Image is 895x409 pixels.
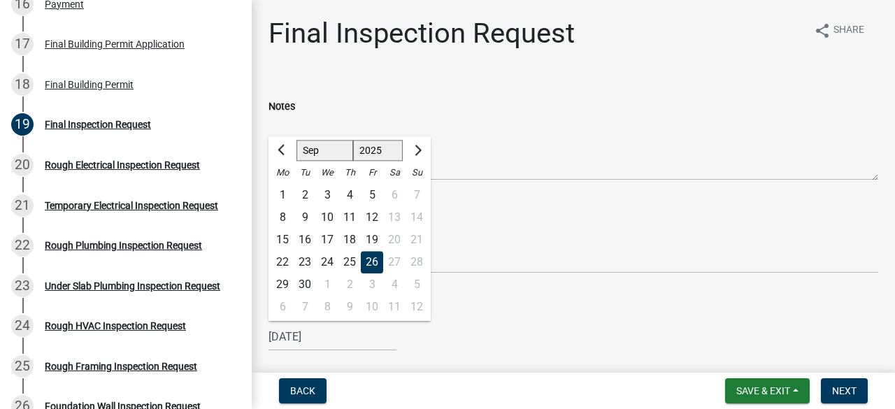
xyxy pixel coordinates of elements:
div: Wednesday, October 8, 2025 [316,296,338,318]
div: 24 [316,251,338,273]
select: Select year [353,141,403,162]
input: mm/dd/yyyy [268,322,396,351]
div: Rough Framing Inspection Request [45,361,197,371]
div: Sa [383,162,406,184]
div: 10 [316,206,338,229]
div: 16 [294,229,316,251]
div: 19 [11,113,34,136]
button: Save & Exit [725,378,810,403]
div: Wednesday, September 3, 2025 [316,184,338,206]
button: Next [821,378,868,403]
div: Su [406,162,428,184]
div: 20 [11,154,34,176]
div: 21 [11,194,34,217]
div: Thursday, October 2, 2025 [338,273,361,296]
div: Mo [271,162,294,184]
div: 9 [338,296,361,318]
div: Thursday, September 11, 2025 [338,206,361,229]
div: Th [338,162,361,184]
div: 18 [338,229,361,251]
div: Rough HVAC Inspection Request [45,321,186,331]
div: Friday, September 12, 2025 [361,206,383,229]
div: 7 [294,296,316,318]
div: Final Building Permit Application [45,39,185,49]
div: Tuesday, September 23, 2025 [294,251,316,273]
div: 23 [11,275,34,297]
div: Tuesday, September 2, 2025 [294,184,316,206]
div: 3 [361,273,383,296]
div: Wednesday, September 10, 2025 [316,206,338,229]
div: Monday, September 8, 2025 [271,206,294,229]
div: 2 [338,273,361,296]
div: 15 [271,229,294,251]
div: 2 [294,184,316,206]
select: Select month [296,141,353,162]
div: 4 [338,184,361,206]
h1: Final Inspection Request [268,17,575,50]
div: Tuesday, September 9, 2025 [294,206,316,229]
button: shareShare [803,17,875,44]
div: 5 [361,184,383,206]
div: Friday, October 3, 2025 [361,273,383,296]
button: Back [279,378,327,403]
div: 24 [11,315,34,337]
div: Monday, September 22, 2025 [271,251,294,273]
div: 1 [271,184,294,206]
div: 17 [316,229,338,251]
div: 6 [271,296,294,318]
div: 22 [271,251,294,273]
button: Next month [408,139,425,162]
span: Save & Exit [736,385,790,396]
div: Rough Electrical Inspection Request [45,160,200,170]
div: Monday, October 6, 2025 [271,296,294,318]
div: Rough Plumbing Inspection Request [45,241,202,250]
div: Tuesday, September 30, 2025 [294,273,316,296]
div: 29 [271,273,294,296]
div: Thursday, October 9, 2025 [338,296,361,318]
div: Thursday, September 18, 2025 [338,229,361,251]
div: Monday, September 15, 2025 [271,229,294,251]
div: 23 [294,251,316,273]
i: share [814,22,831,39]
div: Friday, September 5, 2025 [361,184,383,206]
div: Tu [294,162,316,184]
div: Monday, September 29, 2025 [271,273,294,296]
div: Tuesday, October 7, 2025 [294,296,316,318]
div: 19 [361,229,383,251]
span: Share [833,22,864,39]
div: 30 [294,273,316,296]
div: Friday, September 26, 2025 [361,251,383,273]
div: Tuesday, September 16, 2025 [294,229,316,251]
div: Monday, September 1, 2025 [271,184,294,206]
div: Temporary Electrical Inspection Request [45,201,218,210]
div: 9 [294,206,316,229]
div: 11 [338,206,361,229]
label: Notes [268,102,295,112]
div: Thursday, September 4, 2025 [338,184,361,206]
button: Previous month [274,139,291,162]
div: 22 [11,234,34,257]
span: Back [290,385,315,396]
div: Fr [361,162,383,184]
div: 10 [361,296,383,318]
div: Friday, September 19, 2025 [361,229,383,251]
div: 1 [316,273,338,296]
div: Wednesday, October 1, 2025 [316,273,338,296]
div: 17 [11,33,34,55]
div: Final Inspection Request [45,120,151,129]
div: We [316,162,338,184]
div: Wednesday, September 24, 2025 [316,251,338,273]
div: 25 [338,251,361,273]
div: 3 [316,184,338,206]
div: 18 [11,73,34,96]
div: Under Slab Plumbing Inspection Request [45,281,220,291]
span: Next [832,385,857,396]
div: 8 [316,296,338,318]
div: 25 [11,355,34,378]
div: Friday, October 10, 2025 [361,296,383,318]
div: 8 [271,206,294,229]
div: 12 [361,206,383,229]
div: 26 [361,251,383,273]
div: Thursday, September 25, 2025 [338,251,361,273]
div: Final Building Permit [45,80,134,89]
